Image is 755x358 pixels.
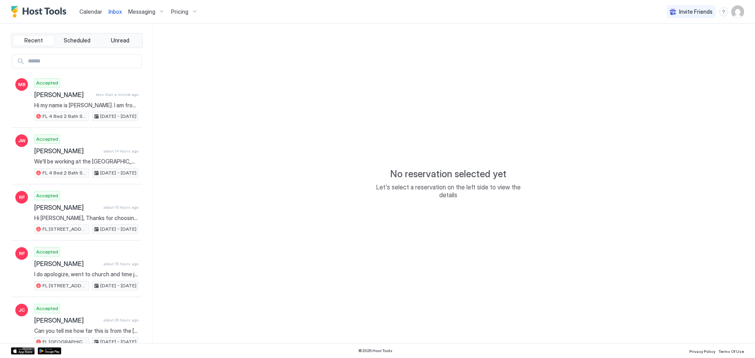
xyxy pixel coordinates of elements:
[18,307,25,314] span: JC
[13,35,55,46] button: Recent
[111,37,129,44] span: Unread
[34,158,138,165] span: We'll be working at the [GEOGRAPHIC_DATA] campus and your place looks perfect
[18,137,26,144] span: JW
[100,282,136,289] span: [DATE] - [DATE]
[36,248,58,255] span: Accepted
[34,260,100,268] span: [PERSON_NAME]
[731,6,744,18] div: User profile
[34,271,138,278] span: I do apologize, went to church and time just got away from me. I am sending a new request now
[42,169,87,176] span: FL 4 Bed 2 Bath SFH in [GEOGRAPHIC_DATA] - [STREET_ADDRESS]
[42,282,87,289] span: FL [STREET_ADDRESS]
[11,33,143,48] div: tab-group
[19,194,25,201] span: RF
[19,250,25,257] span: RF
[128,8,155,15] span: Messaging
[34,316,100,324] span: [PERSON_NAME]
[109,7,122,16] a: Inbox
[18,81,26,88] span: MB
[36,136,58,143] span: Accepted
[36,79,58,86] span: Accepted
[99,35,141,46] button: Unread
[718,349,744,354] span: Terms Of Use
[42,226,87,233] span: FL [STREET_ADDRESS]
[42,338,87,345] span: FL [GEOGRAPHIC_DATA] way 8C
[42,113,87,120] span: FL 4 Bed 2 Bath SFH in [GEOGRAPHIC_DATA] - [STREET_ADDRESS]
[689,349,715,354] span: Privacy Policy
[79,7,102,16] a: Calendar
[11,347,35,354] a: App Store
[64,37,90,44] span: Scheduled
[34,91,93,99] span: [PERSON_NAME]
[100,226,136,233] span: [DATE] - [DATE]
[171,8,188,15] span: Pricing
[370,183,527,199] span: Let's select a reservation on the left side to view the details
[103,318,138,323] span: about 23 hours ago
[358,348,392,353] span: © 2025 Host Tools
[36,305,58,312] span: Accepted
[11,6,70,18] a: Host Tools Logo
[103,149,138,154] span: about 14 hours ago
[38,347,61,354] a: Google Play Store
[34,147,100,155] span: [PERSON_NAME]
[100,338,136,345] span: [DATE] - [DATE]
[34,102,138,109] span: Hi my name is [PERSON_NAME]. I am from [GEOGRAPHIC_DATA]. 3 of my family members and myself are c...
[25,55,142,68] input: Input Field
[79,8,102,15] span: Calendar
[34,204,100,211] span: [PERSON_NAME]
[36,192,58,199] span: Accepted
[689,347,715,355] a: Privacy Policy
[109,8,122,15] span: Inbox
[34,215,138,222] span: Hi [PERSON_NAME], Thanks for choosing to stay at our house. We are looking forward to host you du...
[390,168,506,180] span: No reservation selected yet
[100,169,136,176] span: [DATE] - [DATE]
[96,92,138,97] span: less than a minute ago
[24,37,43,44] span: Recent
[103,205,138,210] span: about 15 hours ago
[679,8,713,15] span: Invite Friends
[56,35,98,46] button: Scheduled
[719,7,728,17] div: menu
[100,113,136,120] span: [DATE] - [DATE]
[103,261,138,266] span: about 15 hours ago
[718,347,744,355] a: Terms Of Use
[34,327,138,334] span: Can you tell me how far this is from the [GEOGRAPHIC_DATA] campus? Thanks.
